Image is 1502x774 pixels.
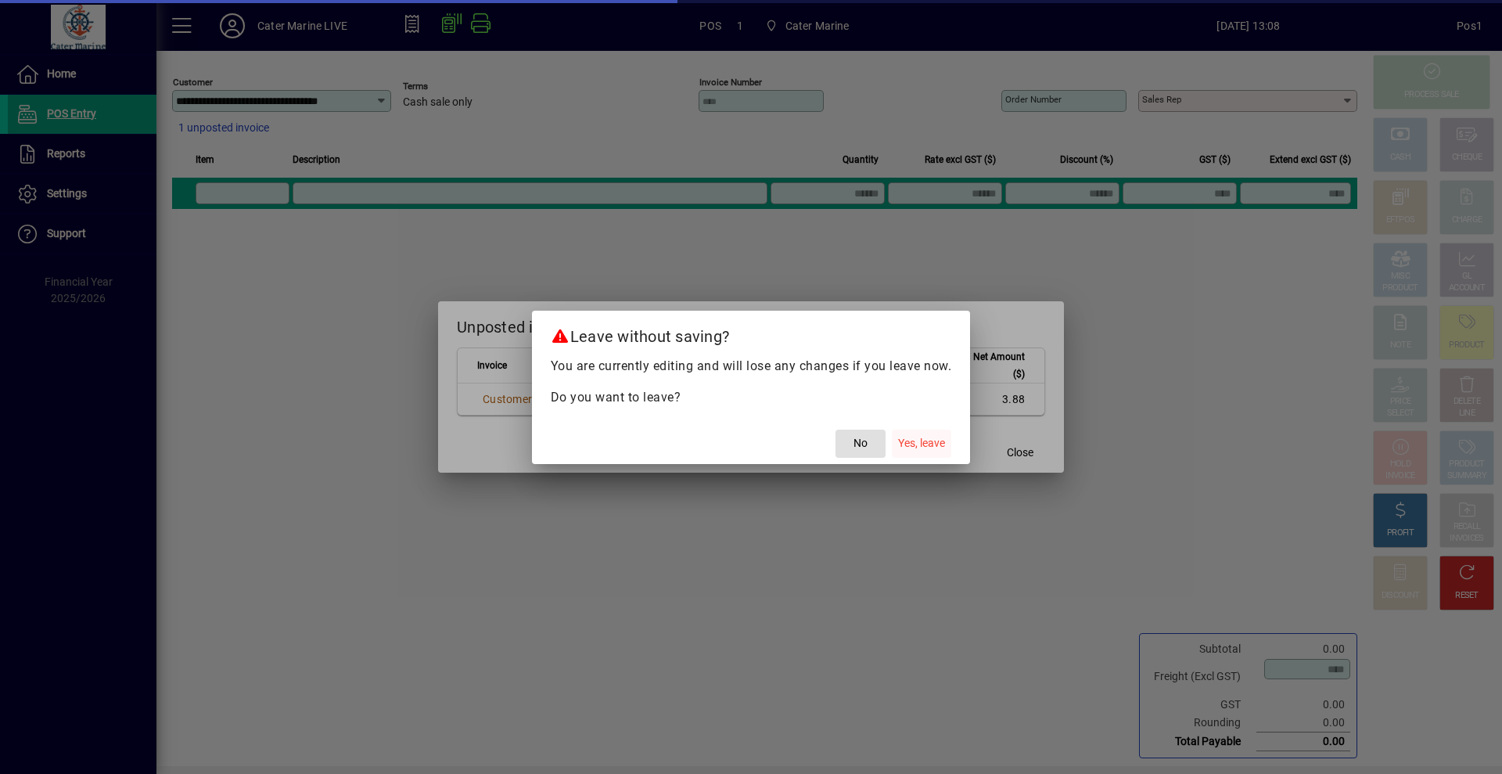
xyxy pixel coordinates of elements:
button: No [835,430,886,458]
span: Yes, leave [898,435,945,452]
span: No [853,435,868,452]
p: Do you want to leave? [551,388,952,407]
h2: Leave without saving? [532,311,971,356]
p: You are currently editing and will lose any changes if you leave now. [551,357,952,376]
button: Yes, leave [892,430,951,458]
